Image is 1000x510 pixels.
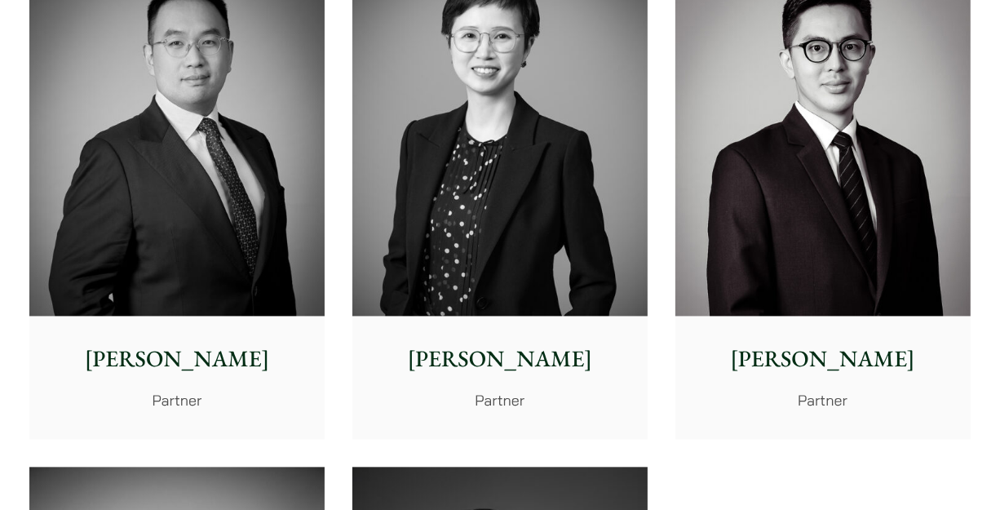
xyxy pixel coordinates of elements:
p: Partner [365,389,635,411]
p: [PERSON_NAME] [42,342,312,376]
p: [PERSON_NAME] [688,342,958,376]
p: Partner [688,389,958,411]
p: Partner [42,389,312,411]
p: [PERSON_NAME] [365,342,635,376]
